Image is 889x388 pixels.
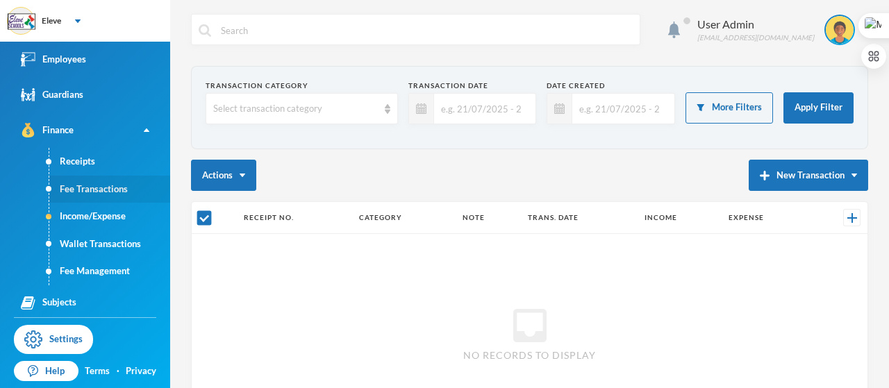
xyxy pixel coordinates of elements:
div: Transaction category [206,81,398,91]
th: Receipt No. [237,202,352,234]
div: User Admin [697,16,814,33]
button: Actions [191,160,256,191]
th: Note [456,202,521,234]
div: Employees [21,52,86,67]
a: Receipts [49,148,170,176]
button: Apply Filter [783,92,854,124]
i: inbox [508,303,552,348]
div: Guardians [21,87,83,102]
a: Wallet Transactions [49,230,170,258]
th: Income [638,202,722,234]
th: Trans. Date [521,202,638,234]
input: e.g. 21/07/2025 - 21/08/2025 [572,93,667,124]
button: New Transaction [749,160,868,191]
img: + [847,213,857,223]
th: Expense [722,202,811,234]
button: More Filters [686,92,773,124]
th: Category [352,202,455,234]
div: Subjects [21,296,76,310]
div: Date Created [547,81,675,91]
div: [EMAIL_ADDRESS][DOMAIN_NAME] [697,33,814,43]
a: Privacy [126,364,156,378]
input: e.g. 21/07/2025 - 21/08/2025 [434,93,529,124]
div: Select transaction category [213,102,378,116]
input: Search [219,15,633,46]
a: Income/Expense [49,203,170,230]
a: Fee Transactions [49,176,170,203]
div: Transaction Date [408,81,537,91]
div: · [117,364,119,378]
a: Help [14,361,78,382]
img: STUDENT [826,16,854,44]
div: Eleve [42,15,61,27]
span: No records to display [463,348,596,362]
a: Fee Management [49,258,170,285]
img: logo [8,8,35,35]
div: Finance [21,123,74,137]
img: search [199,24,211,37]
a: Terms [85,364,110,378]
a: Settings [14,325,93,354]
